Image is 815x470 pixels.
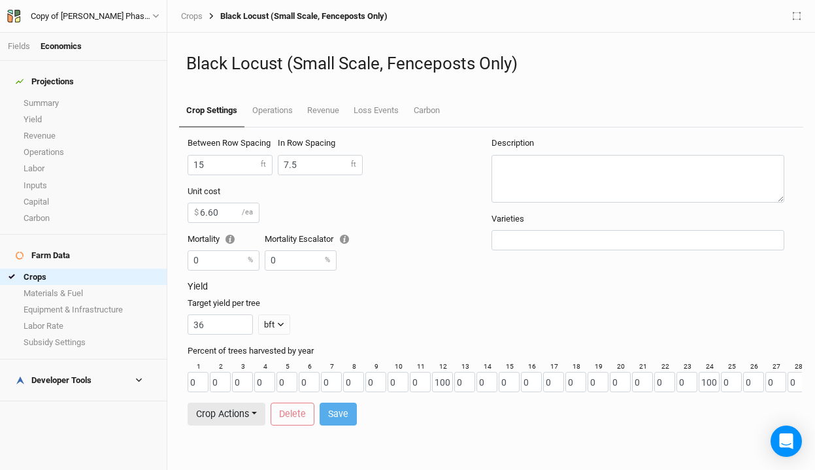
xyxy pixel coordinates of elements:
h4: Developer Tools [8,367,159,394]
label: 26 [750,362,758,372]
label: 6 [308,362,312,372]
label: 11 [417,362,425,372]
label: 20 [617,362,625,372]
label: 27 [773,362,780,372]
label: 21 [639,362,647,372]
button: Copy of [PERSON_NAME] Phase 1 (ACTIVE 2024) [7,9,160,24]
a: Carbon [407,95,447,126]
label: Between Row Spacing [188,137,271,149]
label: 23 [684,362,691,372]
label: 15 [506,362,514,372]
label: $ [194,207,199,218]
label: /ea [242,207,253,218]
label: 13 [461,362,469,372]
label: Target yield per tree [188,297,260,309]
div: Open Intercom Messenger [771,426,802,457]
label: 22 [661,362,669,372]
label: Mortality [188,233,220,245]
label: 12 [439,362,447,372]
label: Varieties [491,213,524,225]
div: Economics [41,41,82,52]
label: 1 [197,362,201,372]
label: 4 [263,362,267,372]
label: ft [261,159,266,170]
label: % [248,256,253,266]
div: Copy of Corbin Hill Phase 1 (ACTIVE 2024) [31,10,152,23]
div: Copy of [PERSON_NAME] Phase 1 (ACTIVE 2024) [31,10,152,23]
label: 10 [395,362,403,372]
label: 16 [528,362,536,372]
div: bft [264,318,274,331]
button: bft [258,314,290,335]
button: Delete [271,403,314,426]
label: 14 [484,362,491,372]
label: Mortality Escalator [265,233,333,245]
label: ft [351,159,356,170]
label: 19 [595,362,603,372]
label: 24 [706,362,714,372]
label: 25 [728,362,736,372]
a: Crop Settings [179,95,244,127]
label: 17 [550,362,558,372]
label: 7 [330,362,334,372]
label: % [325,256,330,266]
label: Description [491,137,534,149]
div: Farm Data [16,250,70,261]
div: Black Locust (Small Scale, Fenceposts Only) [203,11,388,22]
a: Fields [8,41,30,51]
label: Percent of trees harvested by year [188,345,314,357]
a: Revenue [300,95,346,126]
div: Projections [16,76,74,87]
button: Crop Actions [188,403,265,426]
label: 8 [352,362,356,372]
label: 3 [241,362,245,372]
label: 5 [286,362,290,372]
label: 28 [795,362,803,372]
div: Developer Tools [16,375,91,386]
h1: Black Locust (Small Scale, Fenceposts Only) [186,54,796,74]
h3: Yield [188,281,795,292]
button: Save [320,403,357,426]
div: Tooltip anchor [224,233,236,245]
a: Operations [244,95,299,126]
a: Loss Events [346,95,406,126]
a: Crops [181,11,203,22]
label: 9 [374,362,378,372]
div: Tooltip anchor [339,233,350,245]
label: 18 [573,362,580,372]
label: 2 [219,362,223,372]
label: Unit cost [188,186,220,197]
label: In Row Spacing [278,137,335,149]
